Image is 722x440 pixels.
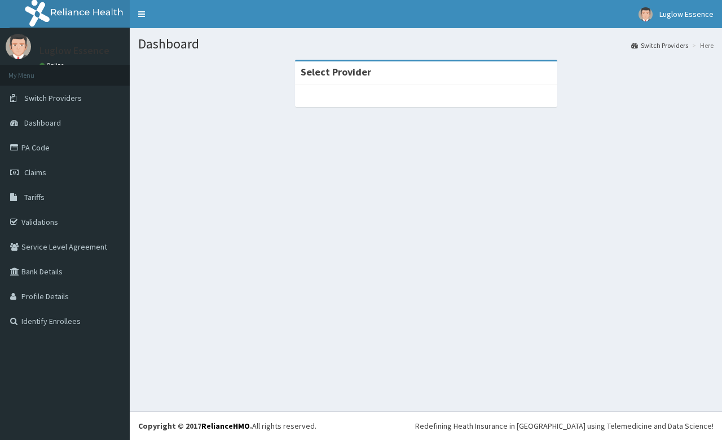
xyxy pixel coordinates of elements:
a: RelianceHMO [201,421,250,431]
span: Luglow Essence [659,9,714,19]
span: Dashboard [24,118,61,128]
span: Switch Providers [24,93,82,103]
img: User Image [6,34,31,59]
span: Tariffs [24,192,45,202]
a: Switch Providers [631,41,688,50]
span: Claims [24,167,46,177]
img: User Image [639,7,653,21]
strong: Select Provider [301,65,371,78]
footer: All rights reserved. [130,411,722,440]
div: Redefining Heath Insurance in [GEOGRAPHIC_DATA] using Telemedicine and Data Science! [415,420,714,432]
p: Luglow Essence [39,46,109,56]
a: Online [39,61,67,69]
strong: Copyright © 2017 . [138,421,252,431]
li: Here [689,41,714,50]
h1: Dashboard [138,37,714,51]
